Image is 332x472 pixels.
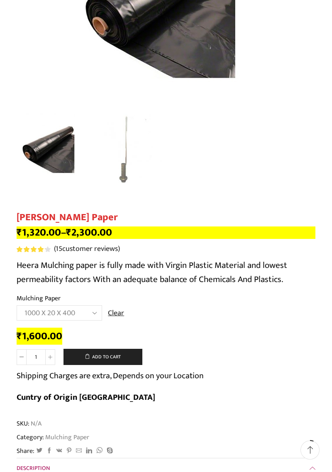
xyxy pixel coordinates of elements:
[29,419,41,428] span: N/A
[27,349,45,365] input: Product quantity
[15,112,86,184] img: Heera Mulching Paper
[17,433,89,442] span: Category:
[17,258,287,287] span: Heera Mulching paper is fully made with Virgin Plastic Material and lowest permeability factors W...
[56,243,62,255] span: 15
[17,419,315,428] span: SKU:
[17,246,52,252] span: 15
[17,246,45,252] span: Rated out of 5 based on customer ratings
[17,328,22,345] span: ₹
[66,224,71,241] span: ₹
[44,432,89,443] a: Mulching Paper
[17,369,204,382] p: Shipping Charges are extra, Depends on your Location
[66,224,112,241] bdi: 2,300.00
[17,224,61,241] bdi: 1,320.00
[90,113,162,184] li: 2 / 2
[63,349,142,365] button: Add to cart
[17,226,315,239] p: –
[17,246,50,252] div: Rated 4.27 out of 5
[90,113,162,185] img: Mulching Paper Hole Long
[108,308,124,319] a: Clear options
[17,224,22,241] span: ₹
[17,328,62,345] bdi: 1,600.00
[17,212,315,224] h1: [PERSON_NAME] Paper
[17,390,155,404] b: Cuntry of Origin [GEOGRAPHIC_DATA]
[17,446,34,456] span: Share:
[15,113,86,184] li: 1 / 2
[17,294,61,303] label: Mulching Paper
[54,244,120,255] a: (15customer reviews)
[90,113,162,185] a: Mulching-Hole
